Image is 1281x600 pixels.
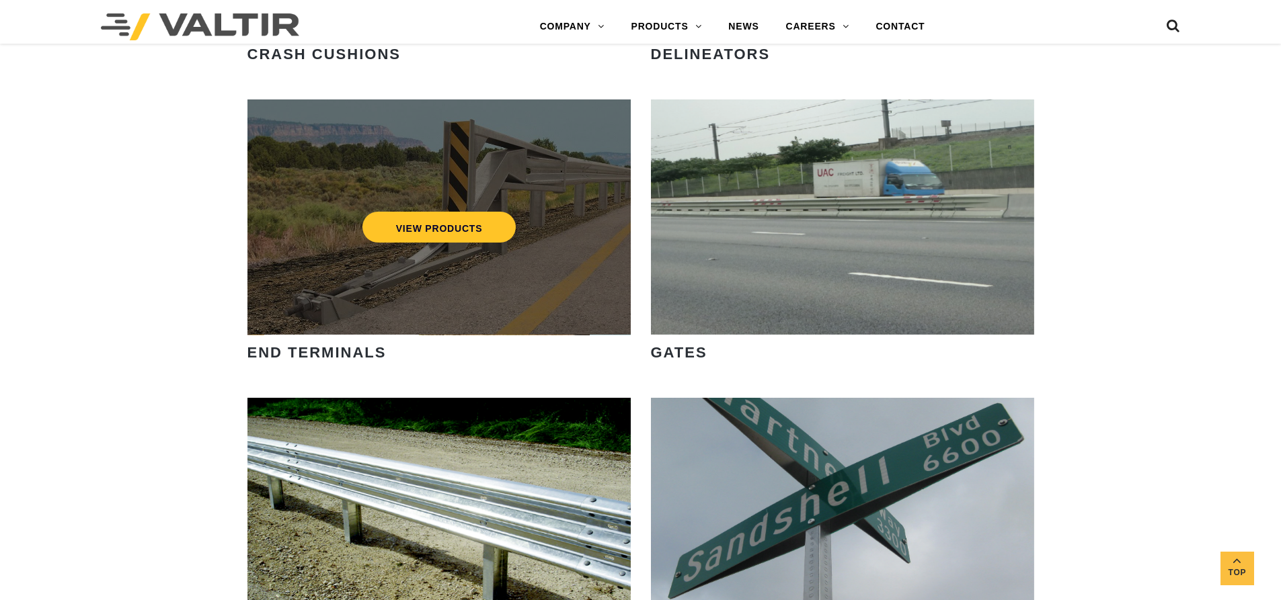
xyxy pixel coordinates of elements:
a: CONTACT [862,13,938,40]
a: VIEW PRODUCTS [362,212,516,243]
a: PRODUCTS [618,13,715,40]
a: COMPANY [527,13,618,40]
img: Valtir [101,13,299,40]
strong: DELINEATORS [651,46,771,62]
a: CAREERS [773,13,863,40]
strong: END TERMINALS [247,344,387,361]
span: Top [1220,565,1254,581]
strong: GATES [651,344,707,361]
a: NEWS [715,13,772,40]
strong: CRASH CUSHIONS [247,46,401,62]
a: Top [1220,552,1254,585]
